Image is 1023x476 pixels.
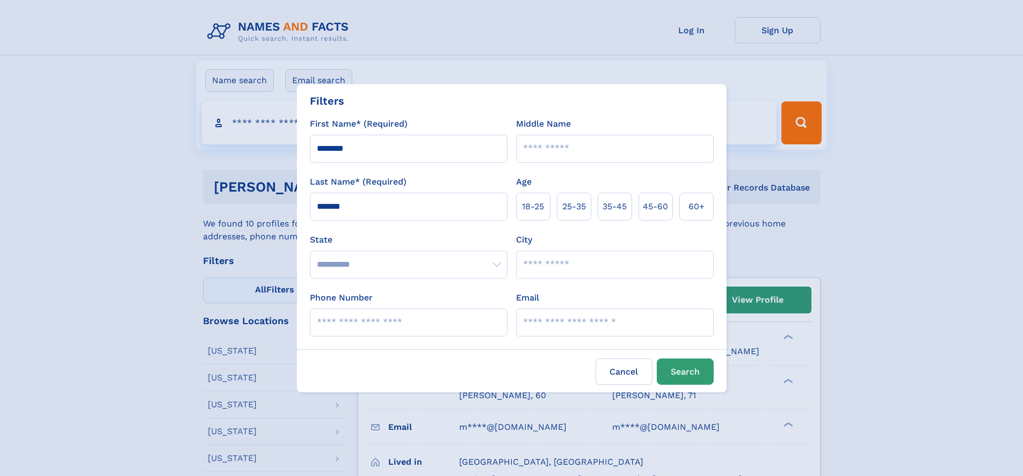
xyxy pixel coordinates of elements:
[516,118,571,130] label: Middle Name
[596,358,652,385] label: Cancel
[310,118,408,130] label: First Name* (Required)
[516,175,532,188] label: Age
[603,200,627,213] span: 35‑45
[310,291,373,304] label: Phone Number
[657,358,714,385] button: Search
[688,200,705,213] span: 60+
[310,233,507,246] label: State
[562,200,586,213] span: 25‑35
[516,233,532,246] label: City
[643,200,668,213] span: 45‑60
[522,200,544,213] span: 18‑25
[310,175,407,188] label: Last Name* (Required)
[310,93,344,109] div: Filters
[516,291,539,304] label: Email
